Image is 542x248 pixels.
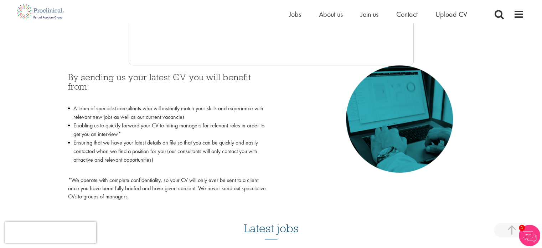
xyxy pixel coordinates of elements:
[519,225,540,246] img: Chatbot
[361,10,378,19] a: Join us
[319,10,343,19] a: About us
[435,10,467,19] a: Upload CV
[68,138,266,173] li: Ensuring that we have your latest details on file so that you can be quickly and easily contacted...
[68,72,266,101] h3: By sending us your latest CV you will benefit from:
[244,204,299,239] h3: Latest jobs
[68,176,266,201] p: *We operate with complete confidentiality, so your CV will only ever be sent to a client once you...
[289,10,301,19] a: Jobs
[396,10,418,19] a: Contact
[68,121,266,138] li: Enabling us to quickly forward your CV to hiring managers for relevant roles in order to get you ...
[68,104,266,121] li: A team of specialist consultants who will instantly match your skills and experience with relevan...
[519,225,525,231] span: 1
[5,222,96,243] iframe: reCAPTCHA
